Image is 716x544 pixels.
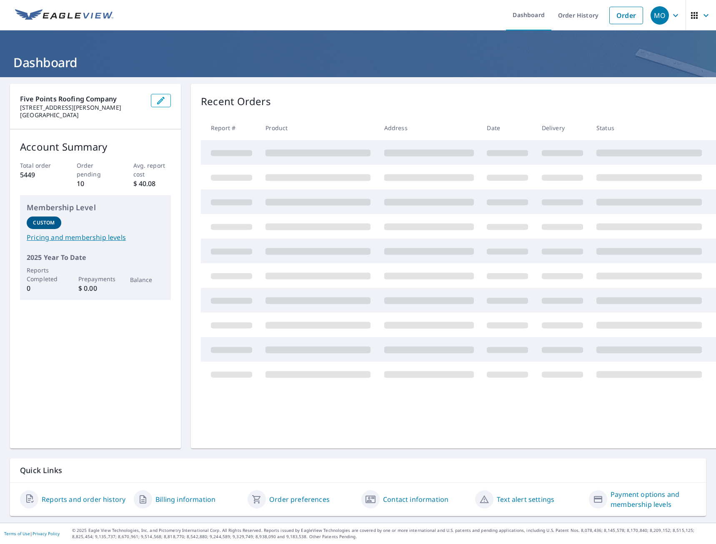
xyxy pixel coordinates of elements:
[77,161,115,179] p: Order pending
[130,275,165,284] p: Balance
[155,494,215,504] a: Billing information
[378,116,481,140] th: Address
[33,531,60,536] a: Privacy Policy
[20,465,696,476] p: Quick Links
[27,266,61,283] p: Reports Completed
[10,54,706,71] h1: Dashboard
[201,116,259,140] th: Report #
[20,111,144,119] p: [GEOGRAPHIC_DATA]
[133,161,171,179] p: Avg. report cost
[611,489,696,509] a: Payment options and membership levels
[480,116,535,140] th: Date
[77,179,115,189] p: 10
[20,94,144,104] p: Five Points Roofing Company
[651,6,669,25] div: MO
[42,494,125,504] a: Reports and order history
[20,170,58,180] p: 5449
[590,116,708,140] th: Status
[27,232,164,242] a: Pricing and membership levels
[20,104,144,111] p: [STREET_ADDRESS][PERSON_NAME]
[78,283,113,293] p: $ 0.00
[497,494,554,504] a: Text alert settings
[535,116,590,140] th: Delivery
[15,9,113,22] img: EV Logo
[133,179,171,189] p: $ 40.08
[20,139,171,154] p: Account Summary
[72,527,712,540] p: © 2025 Eagle View Technologies, Inc. and Pictometry International Corp. All Rights Reserved. Repo...
[4,531,30,536] a: Terms of Use
[609,7,643,24] a: Order
[27,252,164,262] p: 2025 Year To Date
[201,94,271,109] p: Recent Orders
[20,161,58,170] p: Total order
[33,219,55,227] p: Custom
[78,275,113,283] p: Prepayments
[259,116,377,140] th: Product
[383,494,448,504] a: Contact information
[4,531,60,536] p: |
[27,283,61,293] p: 0
[27,202,164,213] p: Membership Level
[269,494,330,504] a: Order preferences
